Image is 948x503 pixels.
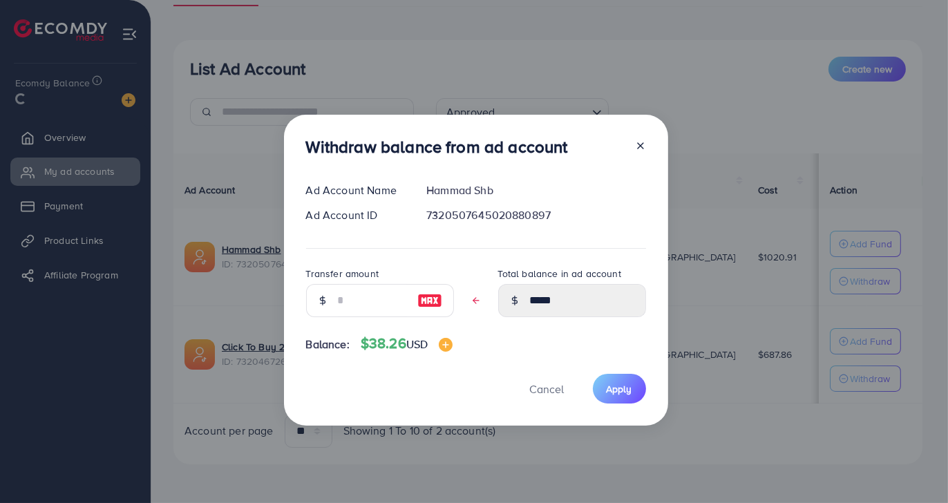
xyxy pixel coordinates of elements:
[306,336,350,352] span: Balance:
[361,335,453,352] h4: $38.26
[295,207,416,223] div: Ad Account ID
[530,381,565,397] span: Cancel
[607,382,632,396] span: Apply
[417,292,442,309] img: image
[306,267,379,281] label: Transfer amount
[406,336,428,352] span: USD
[415,207,656,223] div: 7320507645020880897
[415,182,656,198] div: Hammad Shb
[593,374,646,404] button: Apply
[513,374,582,404] button: Cancel
[889,441,938,493] iframe: Chat
[439,338,453,352] img: image
[306,137,568,157] h3: Withdraw balance from ad account
[498,267,621,281] label: Total balance in ad account
[295,182,416,198] div: Ad Account Name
